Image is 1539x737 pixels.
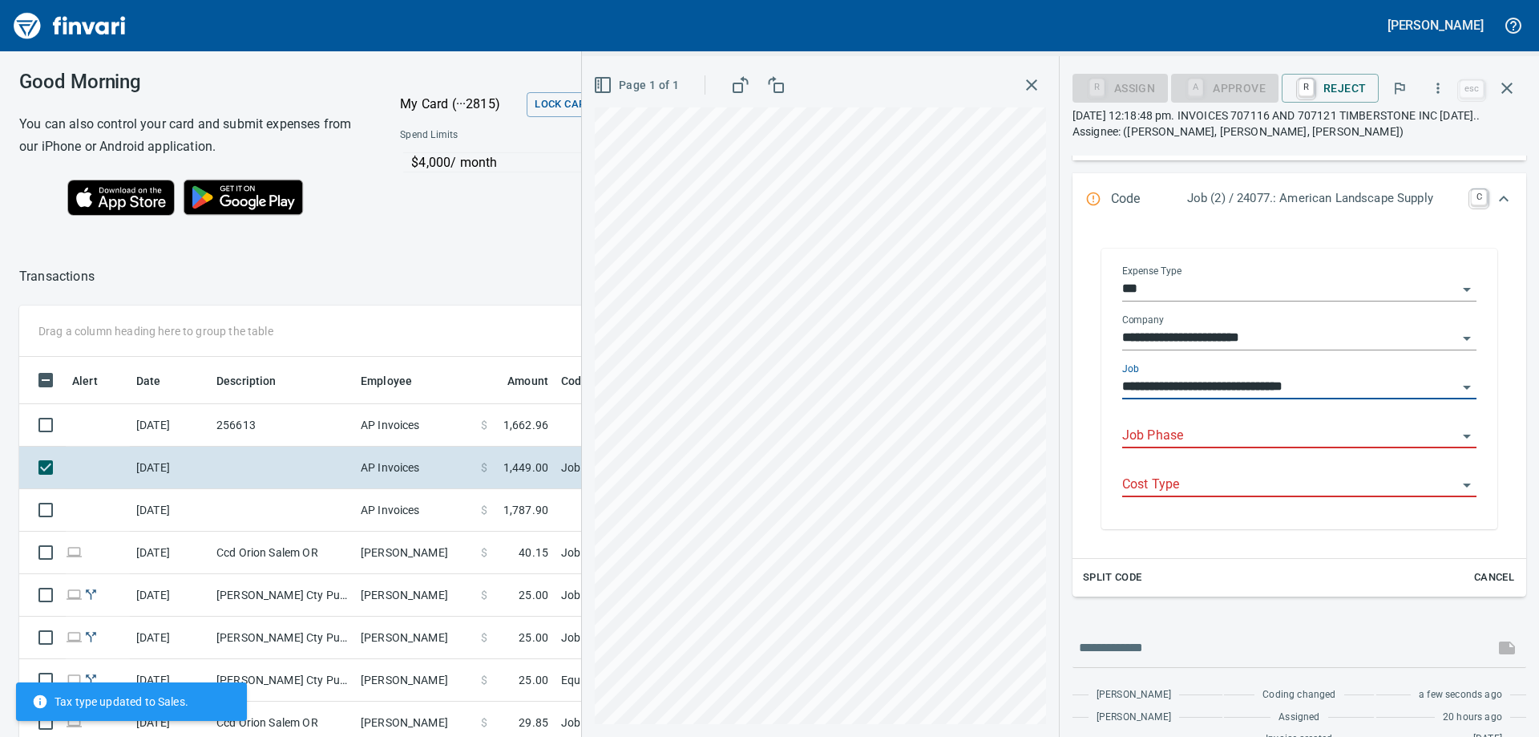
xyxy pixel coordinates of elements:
[136,371,182,391] span: Date
[66,717,83,727] span: Online transaction
[1456,376,1478,399] button: Open
[1111,189,1187,210] p: Code
[503,502,548,518] span: 1,787.90
[555,617,955,659] td: Job (1) / 906401.: Equipment Mobilization / 1002. 25.1512: The Vic Phase 1A / 5: Other
[130,659,210,702] td: [DATE]
[487,371,548,391] span: Amount
[130,617,210,659] td: [DATE]
[1419,687,1502,703] span: a few seconds ago
[1282,74,1379,103] button: RReject
[519,630,548,646] span: 25.00
[561,371,598,391] span: Coding
[83,632,99,642] span: Split transaction
[130,532,210,574] td: [DATE]
[32,694,188,710] span: Tax type updated to Sales.
[1122,266,1182,276] label: Expense Type
[72,371,119,391] span: Alert
[67,180,175,216] img: Download on the App Store
[481,545,487,561] span: $
[590,71,685,100] button: Page 1 of 1
[1083,569,1142,587] span: Split Code
[1456,69,1526,107] span: Close invoice
[1299,79,1314,96] a: R
[400,95,520,114] p: My Card (···2815)
[1072,80,1168,94] div: Assign
[210,404,354,447] td: 256613
[83,674,99,685] span: Split transaction
[66,589,83,600] span: Online transaction
[555,574,955,617] td: Job (1) / 906401.: Equipment Mobilization / 1002. 25.1512: The Vic Phase 1A / 5: Other
[1122,315,1164,325] label: Company
[481,587,487,603] span: $
[481,672,487,688] span: $
[66,674,83,685] span: Online transaction
[1278,710,1319,726] span: Assigned
[481,715,487,731] span: $
[1097,710,1171,726] span: [PERSON_NAME]
[1072,107,1526,140] p: [DATE] 12:18:48 pm. INVOICES 707116 AND 707121 TIMBERSTONE INC [DATE].. Assignee: ([PERSON_NAME],...
[481,417,487,433] span: $
[481,460,487,476] span: $
[1097,687,1171,703] span: [PERSON_NAME]
[83,589,99,600] span: Split transaction
[210,617,354,659] td: [PERSON_NAME] Cty Public Works [GEOGRAPHIC_DATA] [GEOGRAPHIC_DATA] - 251512
[503,417,548,433] span: 1,662.96
[354,617,475,659] td: [PERSON_NAME]
[1456,278,1478,301] button: Open
[1472,569,1516,587] span: Cancel
[136,371,161,391] span: Date
[1456,474,1478,496] button: Open
[130,404,210,447] td: [DATE]
[561,371,619,391] span: Coding
[519,587,548,603] span: 25.00
[555,532,955,574] td: Job (1) / 906401.: Equipment Mobilization / 1002. 25.5001: [GEOGRAPHIC_DATA] Phases 1&2 / 5: Other
[503,460,548,476] span: 1,449.00
[1072,173,1526,226] div: Expand
[354,447,475,489] td: AP Invoices
[1187,189,1461,208] p: Job (2) / 24077.: American Landscape Supply
[411,153,736,172] p: $4,000 / month
[361,371,433,391] span: Employee
[1171,80,1278,94] div: Job Phase required
[1471,189,1487,205] a: C
[210,532,354,574] td: Ccd Orion Salem OR
[1488,629,1526,667] span: This records your message into the invoice and notifies anyone mentioned
[66,632,83,642] span: Online transaction
[527,92,600,117] button: Lock Card
[1468,565,1520,590] button: Cancel
[354,489,475,532] td: AP Invoices
[555,447,955,489] td: Job (2) / 24077.: American Landscape Supply
[481,630,487,646] span: $
[66,547,83,557] span: Online transaction
[19,113,360,158] h6: You can also control your card and submit expenses from our iPhone or Android application.
[507,371,548,391] span: Amount
[555,659,955,702] td: Equipment (1) / 4130002: 2014 Link-Belt 65 Ton RTC-8065 II / 170: Inspection / 2: Parts/Other
[130,447,210,489] td: [DATE]
[1383,13,1488,38] button: [PERSON_NAME]
[519,715,548,731] span: 29.85
[354,574,475,617] td: [PERSON_NAME]
[535,95,592,114] span: Lock Card
[175,171,313,224] img: Get it on Google Play
[596,75,679,95] span: Page 1 of 1
[361,371,412,391] span: Employee
[1443,710,1502,726] span: 20 hours ago
[19,267,95,286] nav: breadcrumb
[72,371,98,391] span: Alert
[38,323,273,339] p: Drag a column heading here to group the table
[400,128,596,144] span: Spend Limits
[519,672,548,688] span: 25.00
[1122,364,1139,374] label: Job
[210,659,354,702] td: [PERSON_NAME] Cty Public Works [GEOGRAPHIC_DATA] [GEOGRAPHIC_DATA] - 4130002
[10,6,130,45] img: Finvari
[481,502,487,518] span: $
[1456,327,1478,350] button: Open
[19,267,95,286] p: Transactions
[1420,71,1456,106] button: More
[354,404,475,447] td: AP Invoices
[1460,80,1484,98] a: esc
[1388,17,1484,34] h5: [PERSON_NAME]
[1456,425,1478,447] button: Open
[130,574,210,617] td: [DATE]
